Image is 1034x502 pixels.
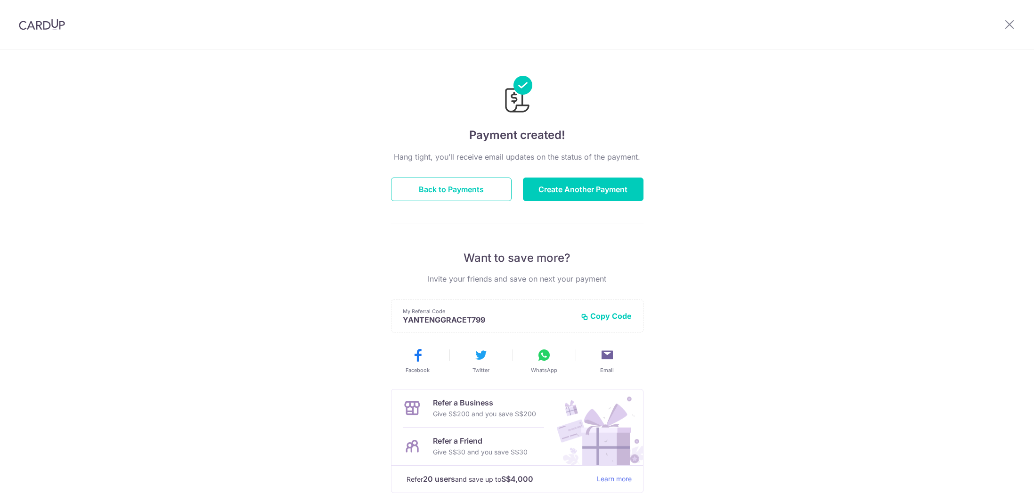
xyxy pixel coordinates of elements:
[433,397,536,408] p: Refer a Business
[597,473,632,485] a: Learn more
[433,435,528,446] p: Refer a Friend
[472,366,489,374] span: Twitter
[579,348,635,374] button: Email
[433,446,528,458] p: Give S$30 and you save S$30
[19,19,65,30] img: CardUp
[531,366,557,374] span: WhatsApp
[548,389,643,465] img: Refer
[407,473,589,485] p: Refer and save up to
[391,127,643,144] h4: Payment created!
[433,408,536,420] p: Give S$200 and you save S$200
[453,348,509,374] button: Twitter
[600,366,614,374] span: Email
[403,315,573,324] p: YANTENGGRACET799
[403,308,573,315] p: My Referral Code
[516,348,572,374] button: WhatsApp
[391,178,512,201] button: Back to Payments
[390,348,446,374] button: Facebook
[502,76,532,115] img: Payments
[406,366,430,374] span: Facebook
[391,151,643,162] p: Hang tight, you’ll receive email updates on the status of the payment.
[523,178,643,201] button: Create Another Payment
[501,473,533,485] strong: S$4,000
[391,251,643,266] p: Want to save more?
[391,273,643,284] p: Invite your friends and save on next your payment
[423,473,455,485] strong: 20 users
[581,311,632,321] button: Copy Code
